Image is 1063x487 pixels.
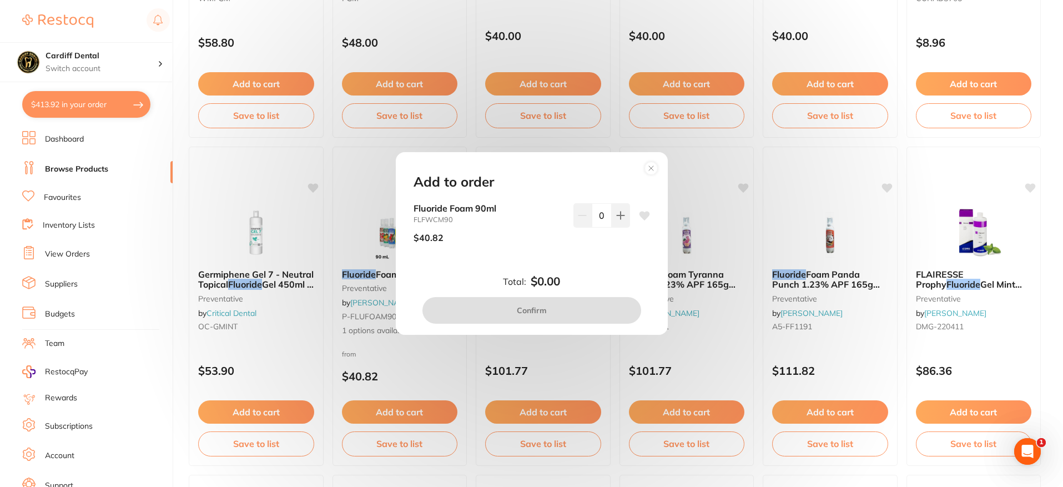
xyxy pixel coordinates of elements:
p: $40.82 [414,233,444,243]
span: 1 [1037,438,1046,447]
b: Fluoride Foam 90ml [414,203,565,213]
small: FLFWCM90 [414,215,565,224]
iframe: Intercom live chat [1014,438,1041,465]
label: Total: [503,277,526,287]
h2: Add to order [414,174,494,190]
b: $0.00 [531,275,560,288]
button: Confirm [422,297,641,324]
